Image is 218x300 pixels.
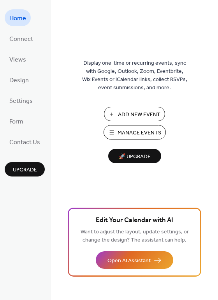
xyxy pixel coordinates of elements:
[9,95,33,107] span: Settings
[104,125,166,139] button: Manage Events
[104,107,165,121] button: Add New Event
[9,116,23,128] span: Form
[5,162,45,176] button: Upgrade
[9,12,26,25] span: Home
[13,166,37,174] span: Upgrade
[9,136,40,148] span: Contact Us
[9,33,33,45] span: Connect
[113,152,156,162] span: 🚀 Upgrade
[81,227,189,245] span: Want to adjust the layout, update settings, or change the design? The assistant can help.
[5,51,31,67] a: Views
[118,111,160,119] span: Add New Event
[96,215,173,226] span: Edit Your Calendar with AI
[108,149,161,163] button: 🚀 Upgrade
[5,113,28,129] a: Form
[5,92,37,109] a: Settings
[5,71,33,88] a: Design
[96,251,173,269] button: Open AI Assistant
[5,9,31,26] a: Home
[9,54,26,66] span: Views
[118,129,161,137] span: Manage Events
[9,74,29,86] span: Design
[107,257,151,265] span: Open AI Assistant
[5,133,45,150] a: Contact Us
[82,59,187,92] span: Display one-time or recurring events, sync with Google, Outlook, Zoom, Eventbrite, Wix Events or ...
[5,30,38,47] a: Connect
